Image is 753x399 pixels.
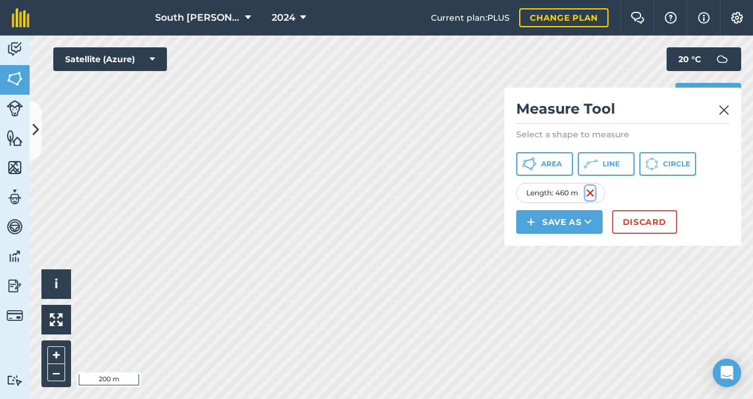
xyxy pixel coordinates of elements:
[639,152,696,176] button: Circle
[7,159,23,176] img: svg+xml;base64,PHN2ZyB4bWxucz0iaHR0cDovL3d3dy53My5vcmcvMjAwMC9zdmciIHdpZHRoPSI1NiIgaGVpZ2h0PSI2MC...
[578,152,635,176] button: Line
[663,159,690,169] span: Circle
[516,99,729,124] h2: Measure Tool
[272,11,295,25] span: 2024
[47,364,65,381] button: –
[516,183,605,203] div: Length : 460 m
[53,47,167,71] button: Satellite (Azure)
[7,218,23,236] img: svg+xml;base64,PD94bWwgdmVyc2lvbj0iMS4wIiBlbmNvZGluZz0idXRmLTgiPz4KPCEtLSBHZW5lcmF0b3I6IEFkb2JlIE...
[47,346,65,364] button: +
[12,8,30,27] img: fieldmargin Logo
[730,12,744,24] img: A cog icon
[667,47,741,71] button: 20 °C
[7,307,23,324] img: svg+xml;base64,PD94bWwgdmVyc2lvbj0iMS4wIiBlbmNvZGluZz0idXRmLTgiPz4KPCEtLSBHZW5lcmF0b3I6IEFkb2JlIE...
[519,8,609,27] a: Change plan
[516,210,603,234] button: Save as
[7,129,23,147] img: svg+xml;base64,PHN2ZyB4bWxucz0iaHR0cDovL3d3dy53My5vcmcvMjAwMC9zdmciIHdpZHRoPSI1NiIgaGVpZ2h0PSI2MC...
[7,375,23,386] img: svg+xml;base64,PD94bWwgdmVyc2lvbj0iMS4wIiBlbmNvZGluZz0idXRmLTgiPz4KPCEtLSBHZW5lcmF0b3I6IEFkb2JlIE...
[675,83,742,107] button: Print
[698,11,710,25] img: svg+xml;base64,PHN2ZyB4bWxucz0iaHR0cDovL3d3dy53My5vcmcvMjAwMC9zdmciIHdpZHRoPSIxNyIgaGVpZ2h0PSIxNy...
[516,128,729,140] p: Select a shape to measure
[7,40,23,58] img: svg+xml;base64,PD94bWwgdmVyc2lvbj0iMS4wIiBlbmNvZGluZz0idXRmLTgiPz4KPCEtLSBHZW5lcmF0b3I6IEFkb2JlIE...
[612,210,677,234] button: Discard
[678,47,701,71] span: 20 ° C
[7,247,23,265] img: svg+xml;base64,PD94bWwgdmVyc2lvbj0iMS4wIiBlbmNvZGluZz0idXRmLTgiPz4KPCEtLSBHZW5lcmF0b3I6IEFkb2JlIE...
[630,12,645,24] img: Two speech bubbles overlapping with the left bubble in the forefront
[603,159,620,169] span: Line
[710,47,734,71] img: svg+xml;base64,PD94bWwgdmVyc2lvbj0iMS4wIiBlbmNvZGluZz0idXRmLTgiPz4KPCEtLSBHZW5lcmF0b3I6IEFkb2JlIE...
[7,100,23,117] img: svg+xml;base64,PD94bWwgdmVyc2lvbj0iMS4wIiBlbmNvZGluZz0idXRmLTgiPz4KPCEtLSBHZW5lcmF0b3I6IEFkb2JlIE...
[431,11,510,24] span: Current plan : PLUS
[50,313,63,326] img: Four arrows, one pointing top left, one top right, one bottom right and the last bottom left
[719,103,729,117] img: svg+xml;base64,PHN2ZyB4bWxucz0iaHR0cDovL3d3dy53My5vcmcvMjAwMC9zdmciIHdpZHRoPSIyMiIgaGVpZ2h0PSIzMC...
[664,12,678,24] img: A question mark icon
[41,269,71,299] button: i
[585,186,595,200] img: svg+xml;base64,PHN2ZyB4bWxucz0iaHR0cDovL3d3dy53My5vcmcvMjAwMC9zdmciIHdpZHRoPSIxNiIgaGVpZ2h0PSIyNC...
[7,277,23,295] img: svg+xml;base64,PD94bWwgdmVyc2lvbj0iMS4wIiBlbmNvZGluZz0idXRmLTgiPz4KPCEtLSBHZW5lcmF0b3I6IEFkb2JlIE...
[7,188,23,206] img: svg+xml;base64,PD94bWwgdmVyc2lvbj0iMS4wIiBlbmNvZGluZz0idXRmLTgiPz4KPCEtLSBHZW5lcmF0b3I6IEFkb2JlIE...
[54,276,58,291] span: i
[541,159,562,169] span: Area
[7,70,23,88] img: svg+xml;base64,PHN2ZyB4bWxucz0iaHR0cDovL3d3dy53My5vcmcvMjAwMC9zdmciIHdpZHRoPSI1NiIgaGVpZ2h0PSI2MC...
[527,215,535,229] img: svg+xml;base64,PHN2ZyB4bWxucz0iaHR0cDovL3d3dy53My5vcmcvMjAwMC9zdmciIHdpZHRoPSIxNCIgaGVpZ2h0PSIyNC...
[155,11,240,25] span: South [PERSON_NAME]
[713,359,741,387] div: Open Intercom Messenger
[516,152,573,176] button: Area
